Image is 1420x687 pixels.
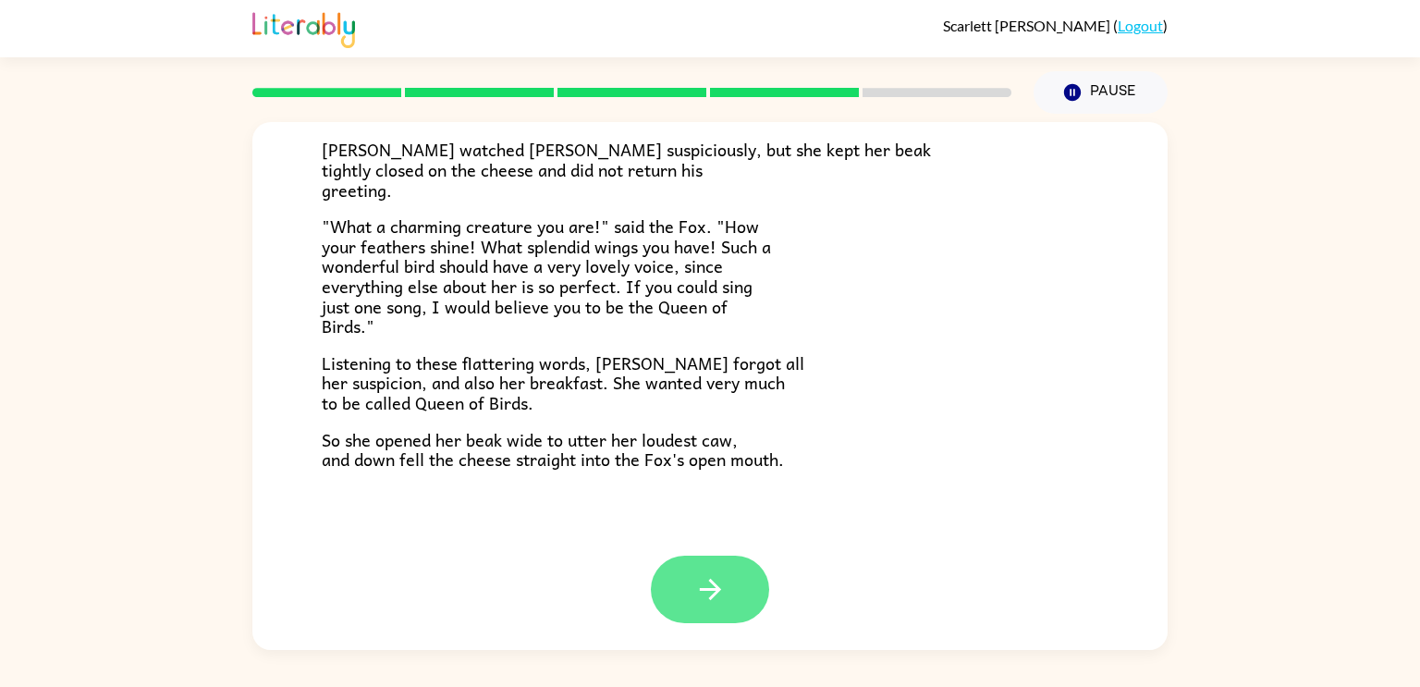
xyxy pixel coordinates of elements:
span: Listening to these flattering words, [PERSON_NAME] forgot all her suspicion, and also her breakfa... [322,350,804,416]
span: So she opened her beak wide to utter her loudest caw, and down fell the cheese straight into the ... [322,426,784,473]
span: Scarlett [PERSON_NAME] [943,17,1113,34]
span: [PERSON_NAME] watched [PERSON_NAME] suspiciously, but she kept her beak tightly closed on the che... [322,136,931,202]
span: "What a charming creature you are!" said the Fox. "How your feathers shine! What splendid wings y... [322,213,771,339]
a: Logout [1118,17,1163,34]
img: Literably [252,7,355,48]
div: ( ) [943,17,1168,34]
button: Pause [1034,71,1168,114]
